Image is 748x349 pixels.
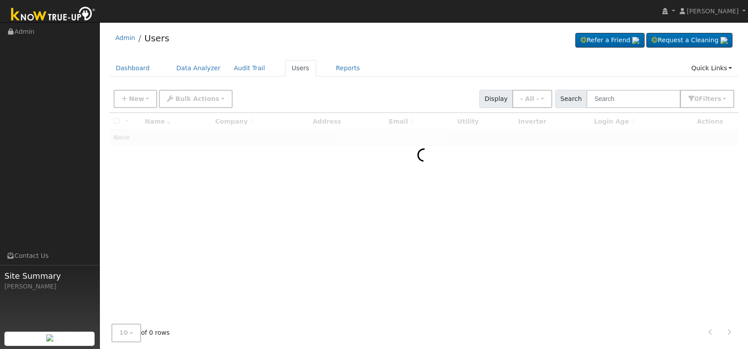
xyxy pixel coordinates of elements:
span: 10 [119,329,128,337]
a: Users [144,33,169,44]
a: Quick Links [685,60,739,76]
span: Filter [699,95,721,102]
span: s [717,95,721,102]
button: 0Filters [680,90,734,108]
span: [PERSON_NAME] [687,8,739,15]
a: Data Analyzer [170,60,227,76]
span: New [129,95,144,102]
a: Reports [329,60,367,76]
img: retrieve [720,37,728,44]
button: - All - [512,90,552,108]
span: Display [479,90,513,108]
button: Bulk Actions [159,90,232,108]
a: Audit Trail [227,60,272,76]
img: retrieve [632,37,639,44]
span: Bulk Actions [175,95,219,102]
span: of 0 rows [111,324,170,342]
a: Refer a Friend [575,33,645,48]
a: Request a Cleaning [646,33,732,48]
a: Dashboard [109,60,157,76]
span: Search [555,90,587,108]
img: retrieve [46,334,53,341]
span: Site Summary [4,270,95,282]
button: 10 [111,324,141,342]
div: [PERSON_NAME] [4,282,95,291]
a: Admin [115,34,135,41]
input: Search [586,90,681,108]
img: Know True-Up [7,5,100,25]
button: New [114,90,158,108]
a: Users [285,60,316,76]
